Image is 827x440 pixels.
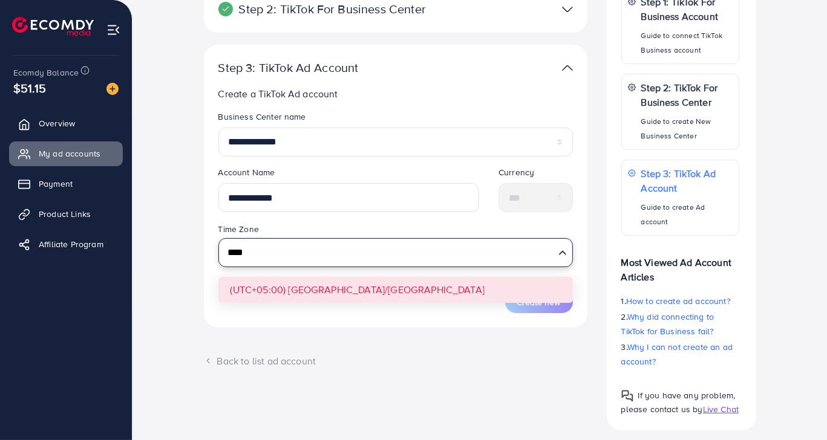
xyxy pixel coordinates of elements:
[39,178,73,190] span: Payment
[621,389,736,415] span: If you have any problem, please contact us by
[39,238,103,250] span: Affiliate Program
[218,166,480,183] legend: Account Name
[641,80,732,109] p: Step 2: TikTok For Business Center
[12,17,94,36] img: logo
[641,28,732,57] p: Guide to connect TikTok Business account
[621,311,714,337] span: Why did connecting to TikTok for Business fail?
[218,86,573,101] p: Create a TikTok Ad account
[39,147,100,160] span: My ad accounts
[9,172,123,196] a: Payment
[562,59,573,77] img: TikTok partner
[641,166,732,195] p: Step 3: TikTok Ad Account
[218,2,448,16] p: Step 2: TikTok For Business Center
[218,60,448,75] p: Step 3: TikTok Ad Account
[562,1,573,18] img: TikTok partner
[621,340,739,369] p: 3.
[621,245,739,284] p: Most Viewed Ad Account Articles
[224,241,554,264] input: Search for option
[621,309,739,338] p: 2.
[9,111,123,135] a: Overview
[106,23,120,37] img: menu
[621,390,633,402] img: Popup guide
[204,354,587,368] div: Back to list ad account
[621,341,733,367] span: Why I can not create an ad account?
[703,403,739,415] span: Live Chat
[218,111,573,128] legend: Business Center name
[9,141,123,166] a: My ad accounts
[13,79,46,97] span: $51.15
[218,223,259,235] label: Time Zone
[9,202,123,226] a: Product Links
[106,83,119,95] img: image
[621,294,739,308] p: 1.
[218,238,573,267] div: Search for option
[498,166,573,183] legend: Currency
[641,200,732,229] p: Guide to create Ad account
[626,295,730,307] span: How to create ad account?
[39,208,91,220] span: Product Links
[218,277,573,303] li: (UTC+05:00) [GEOGRAPHIC_DATA]/[GEOGRAPHIC_DATA]
[641,114,732,143] p: Guide to create New Business Center
[13,66,79,79] span: Ecomdy Balance
[776,386,818,431] iframe: Chat
[39,117,75,129] span: Overview
[9,232,123,256] a: Affiliate Program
